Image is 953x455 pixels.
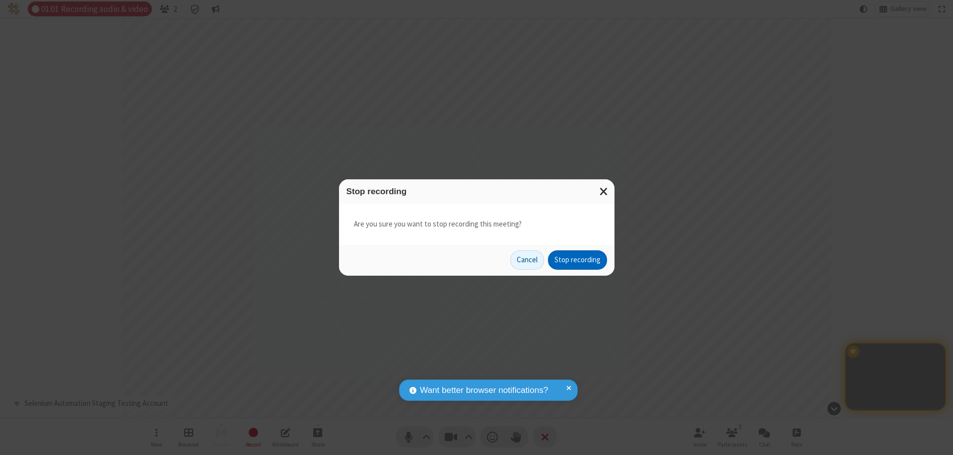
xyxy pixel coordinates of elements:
[594,179,614,204] button: Close modal
[548,250,607,270] button: Stop recording
[420,384,548,397] span: Want better browser notifications?
[510,250,544,270] button: Cancel
[346,187,607,196] h3: Stop recording
[339,204,614,245] div: Are you sure you want to stop recording this meeting?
